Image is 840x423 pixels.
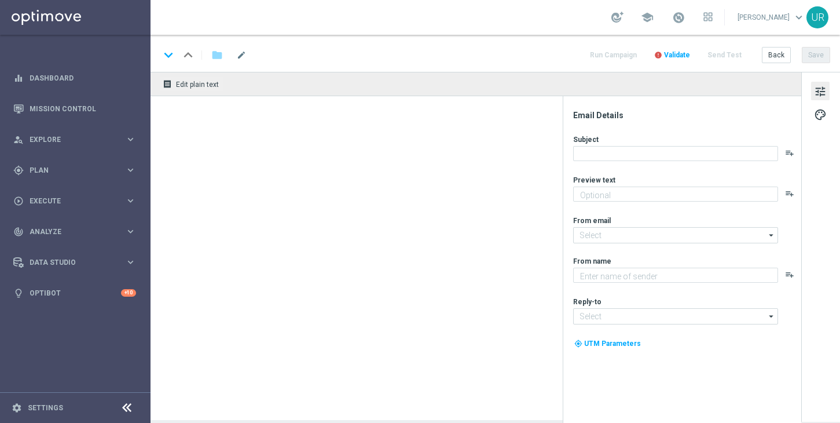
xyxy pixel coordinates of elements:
[160,76,224,92] button: receipt Edit plain text
[13,227,24,237] i: track_changes
[125,165,136,176] i: keyboard_arrow_right
[573,337,642,350] button: my_location UTM Parameters
[584,340,641,348] span: UTM Parameters
[793,11,805,24] span: keyboard_arrow_down
[654,51,662,59] i: error
[30,136,125,143] span: Explore
[125,226,136,237] i: keyboard_arrow_right
[573,257,611,266] label: From name
[13,166,137,175] button: gps_fixed Plan keyboard_arrow_right
[811,105,830,123] button: palette
[13,257,125,268] div: Data Studio
[652,48,692,63] button: error Validate
[573,216,611,225] label: From email
[236,50,247,60] span: mode_edit
[766,309,777,324] i: arrow_drop_down
[573,135,599,144] label: Subject
[13,165,125,176] div: Plan
[13,135,137,144] button: person_search Explore keyboard_arrow_right
[211,48,223,62] i: folder
[785,270,794,279] button: playlist_add
[13,196,137,206] button: play_circle_outline Execute keyboard_arrow_right
[13,134,24,145] i: person_search
[13,165,24,176] i: gps_fixed
[573,227,778,243] input: Select
[30,93,136,124] a: Mission Control
[30,228,125,235] span: Analyze
[30,198,125,205] span: Execute
[176,81,219,89] span: Edit plain text
[573,110,800,121] div: Email Details
[163,79,172,89] i: receipt
[573,176,615,185] label: Preview text
[802,47,830,63] button: Save
[125,195,136,206] i: keyboard_arrow_right
[785,189,794,198] button: playlist_add
[13,227,125,237] div: Analyze
[13,196,24,206] i: play_circle_outline
[664,51,690,59] span: Validate
[12,403,22,413] i: settings
[28,404,63,411] a: Settings
[30,259,125,266] span: Data Studio
[574,340,582,348] i: my_location
[13,288,24,298] i: lightbulb
[811,82,830,100] button: tune
[30,278,121,308] a: Optibot
[814,107,827,122] span: palette
[13,104,137,114] button: Mission Control
[13,63,136,93] div: Dashboard
[13,74,137,83] button: equalizer Dashboard
[806,6,828,28] div: UR
[125,257,136,268] i: keyboard_arrow_right
[736,9,806,26] a: [PERSON_NAME]keyboard_arrow_down
[13,196,125,206] div: Execute
[766,228,777,243] i: arrow_drop_down
[121,289,136,297] div: +10
[13,93,136,124] div: Mission Control
[641,11,654,24] span: school
[30,63,136,93] a: Dashboard
[13,278,136,308] div: Optibot
[13,227,137,236] button: track_changes Analyze keyboard_arrow_right
[785,148,794,158] button: playlist_add
[13,73,24,83] i: equalizer
[814,84,827,99] span: tune
[125,134,136,145] i: keyboard_arrow_right
[762,47,791,63] button: Back
[30,167,125,174] span: Plan
[13,258,137,267] button: Data Studio keyboard_arrow_right
[160,46,177,64] i: keyboard_arrow_down
[210,46,224,64] button: folder
[13,134,125,145] div: Explore
[573,297,601,307] label: Reply-to
[573,308,778,324] input: Select
[13,289,137,298] button: lightbulb Optibot +10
